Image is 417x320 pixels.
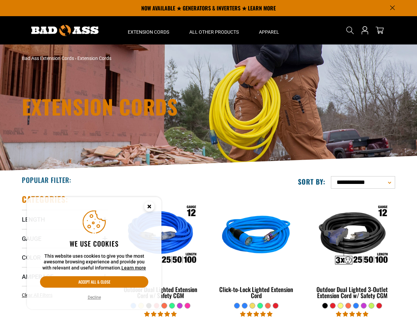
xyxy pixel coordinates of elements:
[40,253,148,271] p: This website uses cookies to give you the most awesome browsing experience and provide you with r...
[22,235,41,243] span: Gauge
[144,311,177,317] span: 4.81 stars
[189,29,239,35] span: All Other Products
[128,29,169,35] span: Extension Cords
[179,16,249,44] summary: All Other Products
[40,276,148,288] button: Accept all & close
[22,55,267,62] nav: breadcrumbs
[22,210,108,229] summary: Length
[22,216,45,223] span: Length
[345,25,355,36] summary: Search
[22,229,108,248] summary: Gauge
[310,197,394,275] img: Outdoor Dual Lighted 3-Outlet Extension Cord w/ Safety CGM
[240,311,272,317] span: 4.87 stars
[22,292,55,299] a: Clear All Filters
[40,239,148,248] h2: We use cookies
[31,25,99,36] img: Bad Ass Extension Cords
[22,96,267,117] h1: Extension Cords
[214,286,299,298] div: Click-to-Lock Lighted Extension Cord
[214,197,299,275] img: blue
[336,311,368,317] span: 4.80 stars
[309,286,395,298] div: Outdoor Dual Lighted 3-Outlet Extension Cord w/ Safety CGM
[118,197,203,275] img: Outdoor Dual Lighted Extension Cord w/ Safety CGM
[86,294,103,301] button: Decline
[309,194,395,302] a: Outdoor Dual Lighted 3-Outlet Extension Cord w/ Safety CGM Outdoor Dual Lighted 3-Outlet Extensio...
[22,254,41,261] span: Color
[27,197,161,310] aside: Cookie Consent
[75,56,76,61] span: ›
[22,56,74,61] a: Bad Ass Extension Cords
[214,194,299,302] a: blue Click-to-Lock Lighted Extension Cord
[22,273,53,281] span: Amperage
[22,175,71,184] h2: Popular Filter:
[118,194,203,302] a: Outdoor Dual Lighted Extension Cord w/ Safety CGM Outdoor Dual Lighted Extension Cord w/ Safety CGM
[121,265,146,270] a: Learn more
[22,267,108,286] summary: Amperage
[118,16,179,44] summary: Extension Cords
[22,194,68,204] h2: Categories:
[22,292,52,298] span: Clear All Filters
[77,56,111,61] span: Extension Cords
[22,248,108,267] summary: Color
[298,177,326,186] label: Sort by:
[259,29,279,35] span: Apparel
[249,16,289,44] summary: Apparel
